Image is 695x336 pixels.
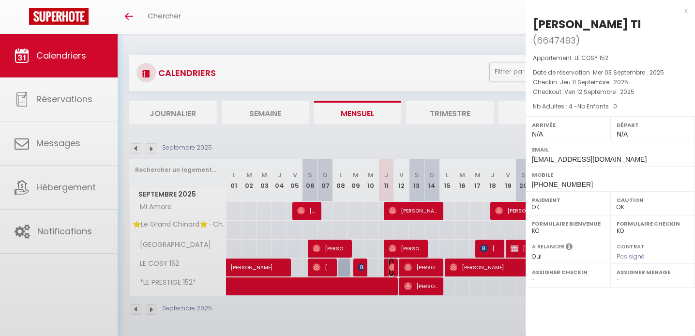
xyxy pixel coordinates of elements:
[532,267,604,277] label: Assigner Checkin
[533,16,641,32] div: [PERSON_NAME] Tl
[532,120,604,130] label: Arrivée
[533,87,688,97] p: Checkout :
[533,33,580,47] span: ( )
[617,267,689,277] label: Assigner Menage
[533,102,617,110] span: Nb Adultes : 4 -
[574,54,608,62] span: LE COSY 152
[532,195,604,205] label: Paiement
[533,68,688,77] p: Date de réservation :
[564,88,635,96] span: Ven 12 Septembre . 2025
[532,145,689,154] label: Email
[617,195,689,205] label: Caution
[617,252,645,260] span: Pas signé
[617,120,689,130] label: Départ
[566,243,573,253] i: Sélectionner OUI si vous souhaiter envoyer les séquences de messages post-checkout
[532,130,543,138] span: N/A
[8,4,37,33] button: Ouvrir le widget de chat LiveChat
[560,78,628,86] span: Jeu 11 Septembre . 2025
[593,68,664,76] span: Mer 03 Septembre . 2025
[526,5,688,16] div: x
[617,219,689,229] label: Formulaire Checkin
[617,130,628,138] span: N/A
[577,102,617,110] span: Nb Enfants : 0
[654,292,688,329] iframe: Chat
[532,155,647,163] span: [EMAIL_ADDRESS][DOMAIN_NAME]
[532,181,593,188] span: [PHONE_NUMBER]
[533,77,688,87] p: Checkin :
[537,34,575,46] span: 6647493
[532,243,564,251] label: A relancer
[533,53,688,63] p: Appartement :
[617,243,645,249] label: Contrat
[532,170,689,180] label: Mobile
[532,219,604,229] label: Formulaire Bienvenue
